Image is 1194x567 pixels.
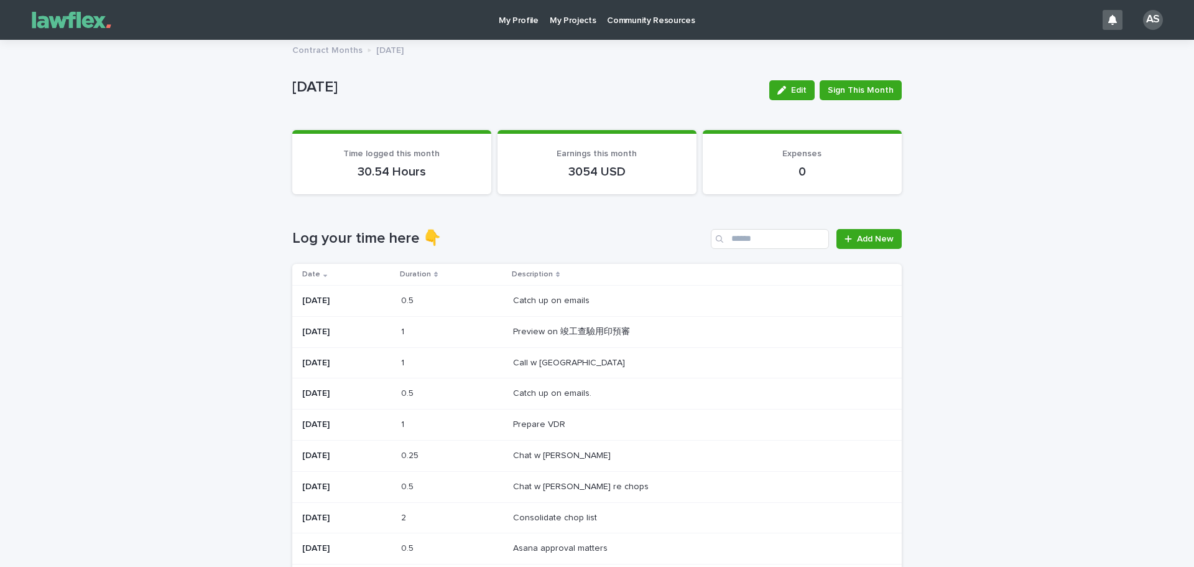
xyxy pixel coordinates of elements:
[512,268,553,281] p: Description
[302,388,391,399] p: [DATE]
[292,410,902,441] tr: [DATE]11 Prepare VDRPrepare VDR
[769,80,815,100] button: Edit
[292,440,902,471] tr: [DATE]0.250.25 Chat w [PERSON_NAME]Chat w [PERSON_NAME]
[292,471,902,502] tr: [DATE]0.50.5 Chat w [PERSON_NAME] re chopsChat w [PERSON_NAME] re chops
[292,533,902,565] tr: [DATE]0.50.5 Asana approval mattersAsana approval matters
[292,42,363,56] p: Contract Months
[513,510,599,523] p: Consolidate chop list
[292,316,902,347] tr: [DATE]11 Preview on 竣工查驗用印預審Preview on 竣工查驗用印預審
[400,268,431,281] p: Duration
[857,235,894,243] span: Add New
[292,285,902,316] tr: [DATE]0.50.5 Catch up on emailsCatch up on emails
[513,448,613,461] p: Chat w [PERSON_NAME]
[513,386,594,399] p: Catch up on emails.
[557,149,637,158] span: Earnings this month
[836,229,902,249] a: Add New
[782,149,821,158] span: Expenses
[513,293,592,306] p: Catch up on emails
[401,417,407,430] p: 1
[292,230,706,248] h1: Log your time here 👇
[401,541,416,554] p: 0.5
[376,42,404,56] p: [DATE]
[1143,10,1163,30] div: AS
[513,417,568,430] p: Prepare VDR
[302,358,391,368] p: [DATE]
[292,502,902,533] tr: [DATE]22 Consolidate chop listConsolidate chop list
[513,479,651,492] p: Chat w [PERSON_NAME] re chops
[292,78,759,96] p: [DATE]
[302,419,391,430] p: [DATE]
[512,164,682,179] p: 3054 USD
[401,386,416,399] p: 0.5
[513,355,627,368] p: Call w [GEOGRAPHIC_DATA]
[791,86,807,95] span: Edit
[302,543,391,554] p: [DATE]
[401,293,416,306] p: 0.5
[302,451,391,461] p: [DATE]
[302,513,391,523] p: [DATE]
[401,324,407,337] p: 1
[302,482,391,492] p: [DATE]
[820,80,902,100] button: Sign This Month
[25,7,118,32] img: Gnvw4qrBSHOAfo8VMhG6
[513,541,610,554] p: Asana approval matters
[711,229,829,249] input: Search
[401,479,416,492] p: 0.5
[292,378,902,410] tr: [DATE]0.50.5 Catch up on emails.Catch up on emails.
[343,149,440,158] span: Time logged this month
[401,355,407,368] p: 1
[718,164,887,179] p: 0
[513,324,632,337] p: Preview on 竣工查驗用印預審
[307,164,476,179] p: 30.54 Hours
[292,347,902,378] tr: [DATE]11 Call w [GEOGRAPHIC_DATA]Call w [GEOGRAPHIC_DATA]
[302,268,320,281] p: Date
[302,296,391,306] p: [DATE]
[828,84,894,96] span: Sign This Month
[401,448,421,461] p: 0.25
[302,327,391,337] p: [DATE]
[401,510,409,523] p: 2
